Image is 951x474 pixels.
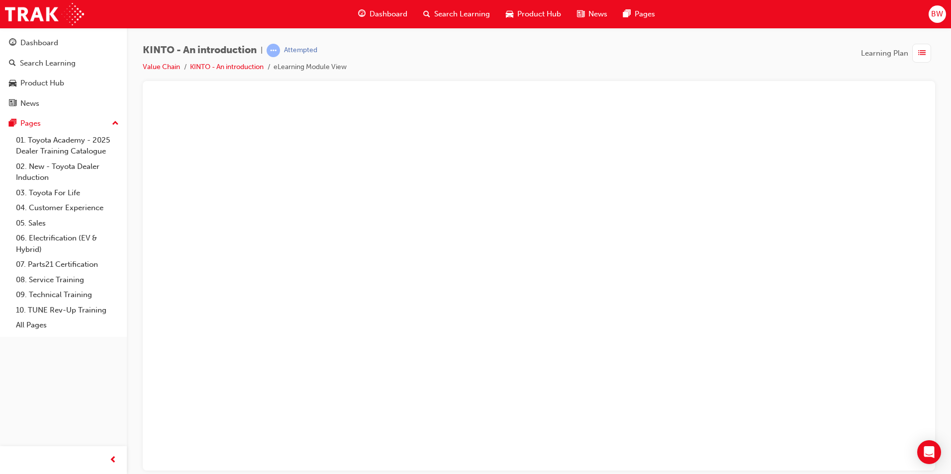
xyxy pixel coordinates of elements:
a: KINTO - An introduction [190,63,264,71]
img: Trak [5,3,84,25]
button: Pages [4,114,123,133]
div: Attempted [284,46,317,55]
a: 05. Sales [12,216,123,231]
a: Search Learning [4,54,123,73]
a: 02. New - Toyota Dealer Induction [12,159,123,185]
a: 08. Service Training [12,272,123,288]
span: search-icon [9,59,16,68]
a: 09. Technical Training [12,287,123,303]
span: Pages [635,8,655,20]
a: News [4,94,123,113]
span: prev-icon [109,454,117,467]
a: guage-iconDashboard [350,4,415,24]
a: 03. Toyota For Life [12,185,123,201]
span: list-icon [918,47,926,60]
span: BW [931,8,943,20]
span: pages-icon [9,119,16,128]
div: News [20,98,39,109]
a: Value Chain [143,63,180,71]
button: BW [929,5,946,23]
span: learningRecordVerb_ATTEMPT-icon [267,44,280,57]
a: search-iconSearch Learning [415,4,498,24]
span: Learning Plan [861,48,908,59]
a: 07. Parts21 Certification [12,257,123,272]
span: up-icon [112,117,119,130]
a: Product Hub [4,74,123,92]
a: 10. TUNE Rev-Up Training [12,303,123,318]
span: Dashboard [370,8,407,20]
div: Pages [20,118,41,129]
span: Product Hub [517,8,561,20]
a: 01. Toyota Academy - 2025 Dealer Training Catalogue [12,133,123,159]
a: 04. Customer Experience [12,200,123,216]
span: car-icon [506,8,513,20]
div: Dashboard [20,37,58,49]
span: Search Learning [434,8,490,20]
span: pages-icon [623,8,631,20]
span: news-icon [577,8,584,20]
a: car-iconProduct Hub [498,4,569,24]
div: Product Hub [20,78,64,89]
a: All Pages [12,317,123,333]
span: search-icon [423,8,430,20]
span: News [588,8,607,20]
span: | [261,45,263,56]
div: Search Learning [20,58,76,69]
span: guage-icon [358,8,366,20]
button: Learning Plan [861,44,935,63]
span: news-icon [9,99,16,108]
div: Open Intercom Messenger [917,440,941,464]
a: 06. Electrification (EV & Hybrid) [12,231,123,257]
a: news-iconNews [569,4,615,24]
a: Dashboard [4,34,123,52]
button: DashboardSearch LearningProduct HubNews [4,32,123,114]
li: eLearning Module View [274,62,347,73]
a: pages-iconPages [615,4,663,24]
span: KINTO - An introduction [143,45,257,56]
span: guage-icon [9,39,16,48]
span: car-icon [9,79,16,88]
